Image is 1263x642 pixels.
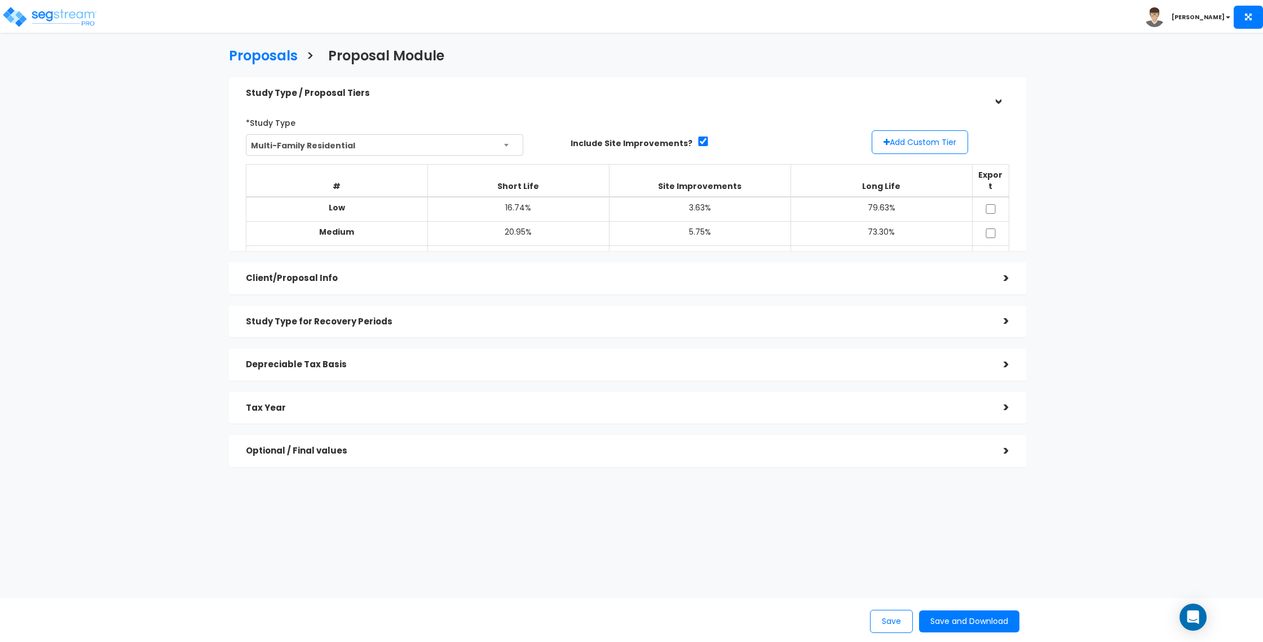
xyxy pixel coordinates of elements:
div: > [987,270,1009,287]
h5: Study Type / Proposal Tiers [246,89,987,98]
h5: Depreciable Tax Basis [246,360,987,370]
h5: Client/Proposal Info [246,274,987,283]
a: Proposal Module [320,37,444,72]
th: Long Life [791,164,972,197]
h3: > [306,49,314,66]
label: *Study Type [246,113,295,129]
div: > [987,356,1009,373]
th: Export [972,164,1009,197]
h5: Tax Year [246,403,987,413]
button: Save and Download [919,610,1019,632]
td: 5.75% [609,221,791,245]
td: 73.30% [791,221,972,245]
h5: Study Type for Recovery Periods [246,317,987,327]
b: [PERSON_NAME] [1172,13,1225,21]
div: > [987,442,1009,460]
div: Open Intercom Messenger [1180,604,1207,631]
div: > [987,313,1009,330]
span: Multi-Family Residential [246,135,523,156]
td: 79.63% [791,197,972,222]
th: Site Improvements [609,164,791,197]
label: Include Site Improvements? [571,138,692,149]
button: Save [870,610,913,633]
div: > [987,399,1009,416]
button: Add Custom Tier [872,130,968,154]
img: avatar.png [1145,7,1164,27]
h5: Optional / Final values [246,446,987,456]
th: # [246,164,427,197]
h3: Proposal Module [328,49,444,66]
b: High [327,250,346,262]
td: 7.03% [609,245,791,270]
td: 23.29% [427,245,609,270]
th: Short Life [427,164,609,197]
td: 16.74% [427,197,609,222]
td: 69.68% [791,245,972,270]
b: Low [329,202,345,213]
div: > [989,82,1006,105]
b: Medium [319,226,354,238]
a: Proposals [220,37,298,72]
td: 3.63% [609,197,791,222]
span: Multi-Family Residential [246,134,523,156]
h3: Proposals [229,49,298,66]
td: 20.95% [427,221,609,245]
img: logo_pro_r.png [2,6,98,28]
